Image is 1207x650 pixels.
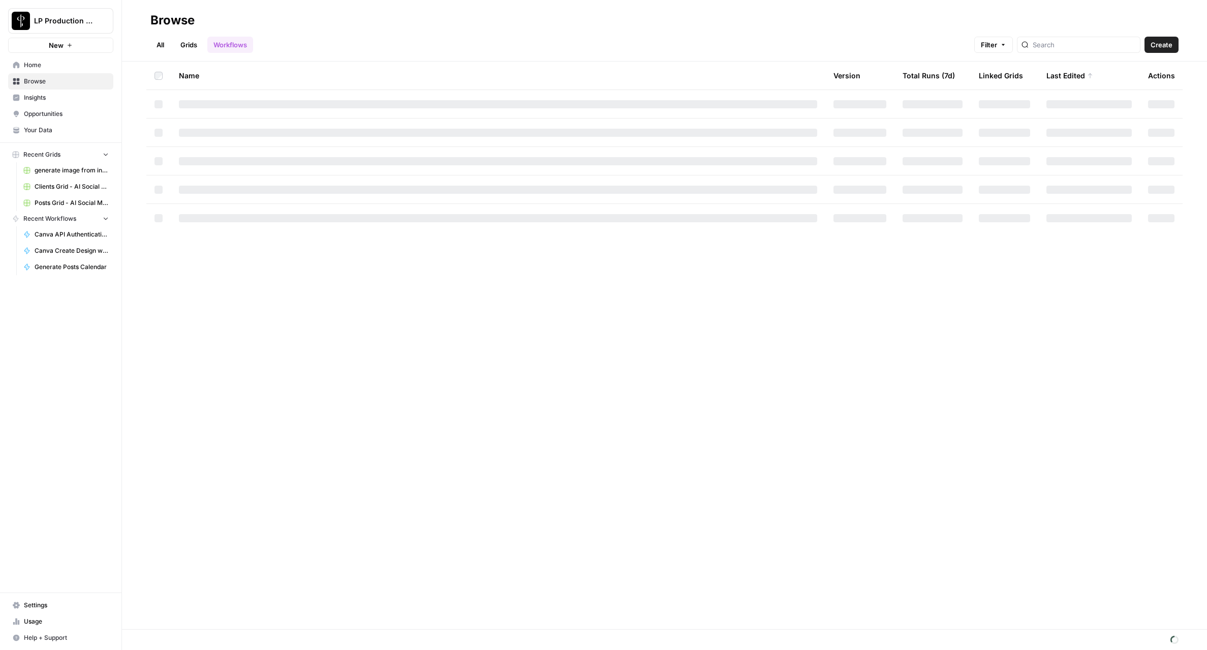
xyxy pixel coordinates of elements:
a: Your Data [8,122,113,138]
button: Help + Support [8,630,113,646]
span: New [49,40,64,50]
a: Settings [8,597,113,613]
span: Home [24,61,109,70]
span: Help + Support [24,633,109,642]
div: Total Runs (7d) [903,62,955,90]
span: Usage [24,617,109,626]
a: Generate Posts Calendar [19,259,113,275]
div: Name [179,62,817,90]
button: Workspace: LP Production Workloads [8,8,113,34]
span: Opportunities [24,109,109,119]
span: Create [1151,40,1172,50]
span: Posts Grid - AI Social Media [35,198,109,208]
span: Recent Workflows [23,214,76,223]
div: Last Edited [1046,62,1093,90]
span: Clients Grid - AI Social Media [35,182,109,191]
button: New [8,38,113,53]
a: Canva Create Design with Image based on Single prompt PERSONALIZED [19,243,113,259]
span: Canva API Authentication - Initial authorization [35,230,109,239]
div: Linked Grids [979,62,1023,90]
a: All [150,37,170,53]
button: Recent Workflows [8,211,113,226]
a: Clients Grid - AI Social Media [19,179,113,195]
a: generate image from input image (copyright tests) duplicate Grid [19,162,113,179]
button: Filter [974,37,1013,53]
a: Posts Grid - AI Social Media [19,195,113,211]
span: Filter [981,40,997,50]
a: Browse [8,73,113,90]
span: generate image from input image (copyright tests) duplicate Grid [35,166,109,175]
a: Opportunities [8,106,113,122]
a: Workflows [207,37,253,53]
a: Insights [8,90,113,106]
a: Usage [8,613,113,630]
img: LP Production Workloads Logo [12,12,30,30]
span: Canva Create Design with Image based on Single prompt PERSONALIZED [35,246,109,255]
span: Generate Posts Calendar [35,262,109,272]
span: Browse [24,77,109,86]
a: Grids [174,37,203,53]
span: LP Production Workloads [34,16,96,26]
div: Actions [1148,62,1175,90]
span: Recent Grids [23,150,60,159]
div: Version [833,62,860,90]
input: Search [1033,40,1136,50]
span: Insights [24,93,109,102]
span: Settings [24,601,109,610]
a: Home [8,57,113,73]
button: Recent Grids [8,147,113,162]
button: Create [1144,37,1179,53]
a: Canva API Authentication - Initial authorization [19,226,113,243]
div: Browse [150,12,195,28]
span: Your Data [24,126,109,135]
